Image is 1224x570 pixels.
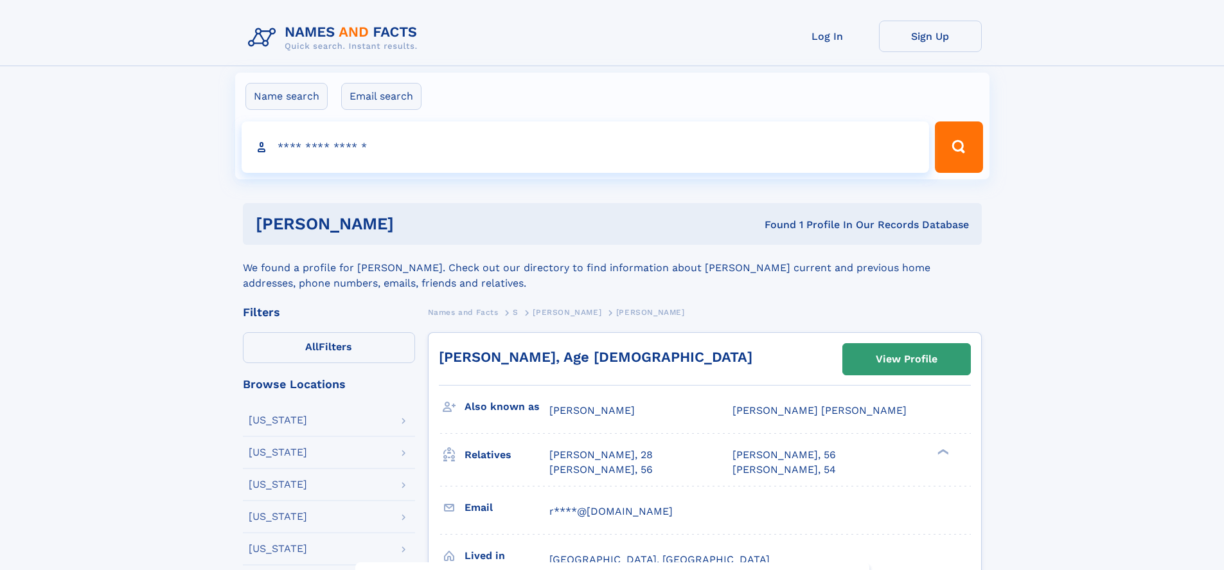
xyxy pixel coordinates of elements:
[549,404,635,416] span: [PERSON_NAME]
[513,308,519,317] span: S
[579,218,969,232] div: Found 1 Profile In Our Records Database
[465,497,549,519] h3: Email
[549,553,770,566] span: [GEOGRAPHIC_DATA], [GEOGRAPHIC_DATA]
[243,332,415,363] label: Filters
[305,341,319,353] span: All
[732,404,907,416] span: [PERSON_NAME] [PERSON_NAME]
[513,304,519,320] a: S
[249,447,307,458] div: [US_STATE]
[245,83,328,110] label: Name search
[243,245,982,291] div: We found a profile for [PERSON_NAME]. Check out our directory to find information about [PERSON_N...
[243,21,428,55] img: Logo Names and Facts
[732,463,836,477] a: [PERSON_NAME], 54
[879,21,982,52] a: Sign Up
[934,448,950,456] div: ❯
[242,121,930,173] input: search input
[341,83,421,110] label: Email search
[732,448,836,462] a: [PERSON_NAME], 56
[549,463,653,477] a: [PERSON_NAME], 56
[533,304,601,320] a: [PERSON_NAME]
[465,545,549,567] h3: Lived in
[843,344,970,375] a: View Profile
[533,308,601,317] span: [PERSON_NAME]
[549,448,653,462] a: [PERSON_NAME], 28
[243,307,415,318] div: Filters
[428,304,499,320] a: Names and Facts
[616,308,685,317] span: [PERSON_NAME]
[243,379,415,390] div: Browse Locations
[935,121,982,173] button: Search Button
[776,21,879,52] a: Log In
[249,415,307,425] div: [US_STATE]
[876,344,937,374] div: View Profile
[465,444,549,466] h3: Relatives
[256,216,580,232] h1: [PERSON_NAME]
[249,544,307,554] div: [US_STATE]
[249,479,307,490] div: [US_STATE]
[439,349,752,365] a: [PERSON_NAME], Age [DEMOGRAPHIC_DATA]
[249,512,307,522] div: [US_STATE]
[465,396,549,418] h3: Also known as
